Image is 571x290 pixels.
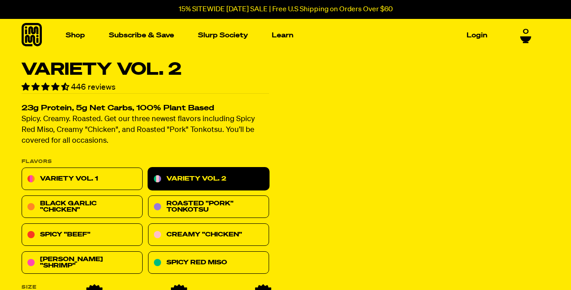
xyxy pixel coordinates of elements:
[179,5,393,14] p: 15% SITEWIDE [DATE] SALE | Free U.S Shipping on Orders Over $60
[22,196,143,218] a: Black Garlic "Chicken"
[148,196,269,218] a: Roasted "Pork" Tonkotsu
[22,105,269,113] h2: 23g Protein, 5g Net Carbs, 100% Plant Based
[194,28,252,42] a: Slurp Society
[22,252,143,274] a: [PERSON_NAME] "Shrimp"
[22,224,143,246] a: Spicy "Beef"
[22,61,269,78] h1: Variety Vol. 2
[62,19,491,52] nav: Main navigation
[520,28,531,43] a: 0
[463,28,491,42] a: Login
[148,252,269,274] a: Spicy Red Miso
[62,28,89,42] a: Shop
[105,28,178,42] a: Subscribe & Save
[71,83,116,91] span: 446 reviews
[268,28,297,42] a: Learn
[22,114,269,147] p: Spicy. Creamy. Roasted. Get our three newest flavors including Spicy Red Miso, Creamy "Chicken", ...
[148,224,269,246] a: Creamy "Chicken"
[22,159,269,164] p: Flavors
[22,168,143,190] a: Variety Vol. 1
[22,83,71,91] span: 4.70 stars
[22,285,269,290] label: Size
[523,28,529,36] span: 0
[148,168,269,190] a: Variety Vol. 2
